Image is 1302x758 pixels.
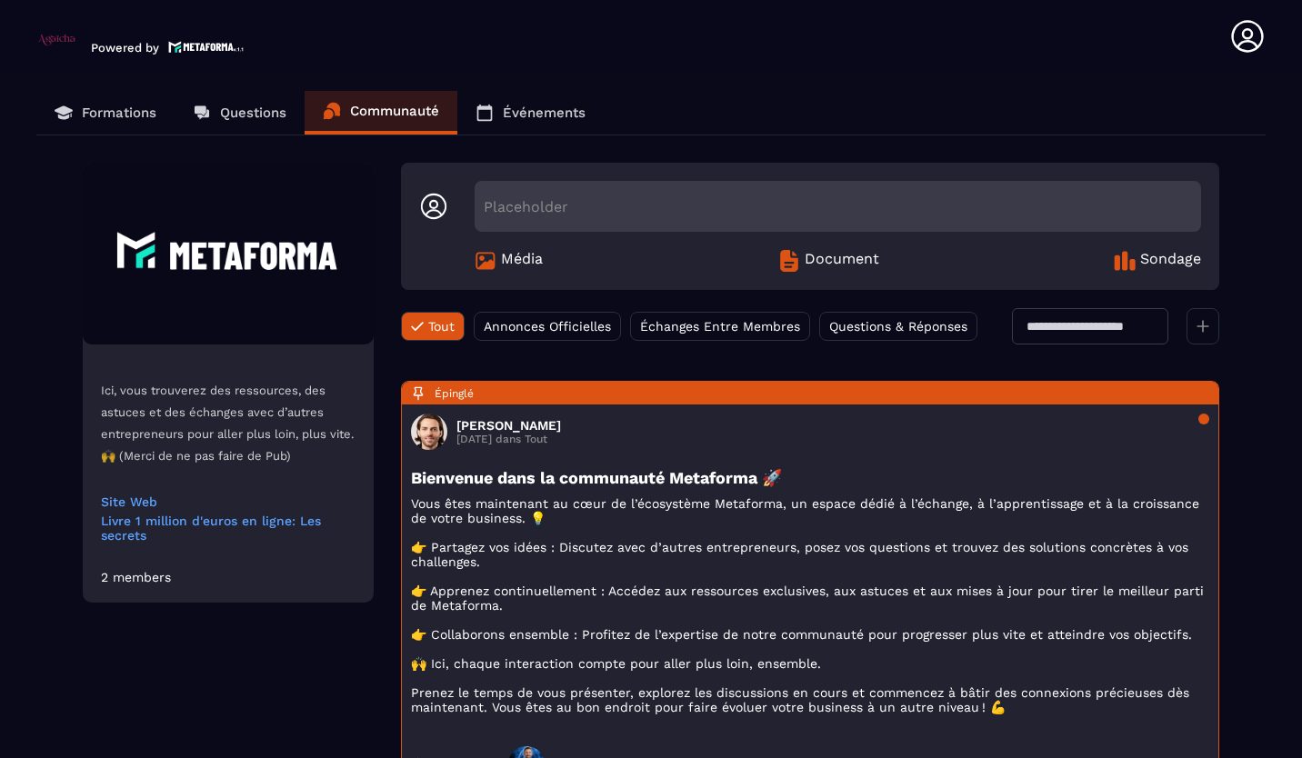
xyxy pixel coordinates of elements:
[411,468,1209,487] h3: Bienvenue dans la communauté Metaforma 🚀
[475,181,1201,232] div: Placeholder
[36,25,77,55] img: logo-branding
[91,41,159,55] p: Powered by
[101,380,356,467] p: Ici, vous trouverez des ressources, des astuces et des échanges avec d’autres entrepreneurs pour ...
[220,105,286,121] p: Questions
[457,91,604,135] a: Événements
[484,319,611,334] span: Annonces Officielles
[428,319,455,334] span: Tout
[175,91,305,135] a: Questions
[36,91,175,135] a: Formations
[350,103,439,119] p: Communauté
[168,39,245,55] img: logo
[83,163,374,344] img: Community background
[456,418,561,433] h3: [PERSON_NAME]
[501,250,543,272] span: Média
[456,433,561,445] p: [DATE] dans Tout
[805,250,879,272] span: Document
[82,105,156,121] p: Formations
[101,570,171,584] div: 2 members
[829,319,967,334] span: Questions & Réponses
[1140,250,1201,272] span: Sondage
[411,496,1209,714] p: Vous êtes maintenant au cœur de l’écosystème Metaforma, un espace dédié à l’échange, à l’apprenti...
[305,91,457,135] a: Communauté
[503,105,586,121] p: Événements
[101,514,356,543] a: Livre 1 million d'euros en ligne: Les secrets
[101,494,356,509] a: Site Web
[435,387,474,400] span: Épinglé
[640,319,800,334] span: Échanges Entre Membres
